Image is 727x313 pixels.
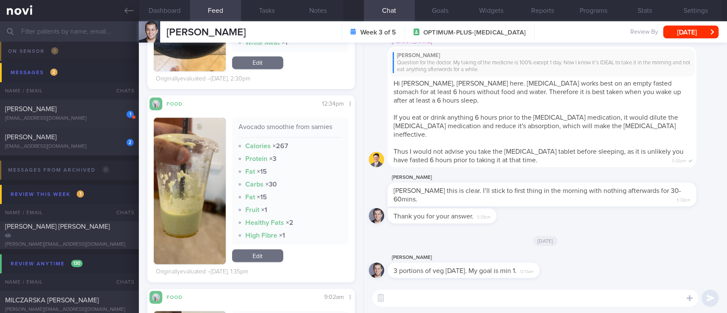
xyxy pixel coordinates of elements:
span: [PERSON_NAME] [5,134,57,141]
span: Hi [PERSON_NAME], [PERSON_NAME] here. [MEDICAL_DATA] works best on an empty fasted stomach for at... [394,80,681,104]
div: Messages from Archived [6,164,112,176]
div: Messages [9,67,60,78]
div: [PERSON_NAME] [393,52,691,59]
span: [PERSON_NAME] this is clear. I’ll stick to first thing in the morning with nothing afterwards for... [394,187,681,203]
strong: × 3 [269,155,276,162]
span: [PERSON_NAME] [PERSON_NAME] [5,223,110,230]
a: Edit [232,56,283,69]
div: Originally evaluated – [DATE], 2:30pm [156,75,250,83]
div: [EMAIL_ADDRESS][DOMAIN_NAME] [5,115,134,122]
strong: × 1 [279,232,285,239]
strong: Protein [245,155,267,162]
span: OPTIMUM-PLUS-[MEDICAL_DATA] [423,29,526,37]
span: 9:02am [324,294,344,300]
div: Food [162,293,196,300]
span: 12:34pm [322,101,344,107]
span: [PERSON_NAME] [5,106,57,112]
span: Thus I would not advise you take the [MEDICAL_DATA] tablet before sleeping, as it is unlikely you... [394,148,684,164]
strong: × 2 [286,219,293,226]
strong: × 267 [273,143,288,149]
strong: × 1 [261,207,267,213]
strong: White Meat [245,39,280,46]
div: [PERSON_NAME] [388,253,565,263]
span: 0 [102,166,109,173]
span: 2 [50,69,57,76]
strong: High Fibre [245,232,277,239]
div: Chats [105,82,139,99]
div: [PERSON_NAME] [388,172,722,183]
strong: × 15 [257,168,267,175]
span: Thank you for your answer. [394,213,474,220]
div: 1 [126,111,134,118]
strong: Week 3 of 5 [360,28,396,37]
div: Originally evaluated – [DATE], 1:35pm [156,268,248,276]
span: If you eat or drink anything 6 hours prior to the [MEDICAL_DATA] medication, it would dilute the ... [394,114,678,138]
span: [PERSON_NAME] [167,27,246,37]
span: 5:32pm [672,156,686,164]
span: 130 [71,260,83,267]
button: [DATE] [663,26,718,38]
a: Edit [232,249,283,262]
div: [EMAIL_ADDRESS][DOMAIN_NAME] [5,144,134,150]
div: 2 [126,139,134,146]
strong: × 30 [265,181,277,188]
span: 1 [77,190,84,198]
div: Review anytime [9,258,85,270]
strong: Calories [245,143,271,149]
span: 3 portions of veg [DATE]. My goal is min 1. [394,267,517,274]
span: [DATE] [533,236,557,246]
span: 12:13am [520,267,534,275]
strong: Fat [245,194,255,201]
strong: × 1 [282,39,287,46]
div: Review this week [9,189,86,200]
div: Food [162,100,196,107]
strong: Healthy Fats [245,219,284,226]
strong: Carbs [245,181,264,188]
div: Question for the doctor. My taking of the medicine is 100% except 1 day. Now I know it’s IDEAL to... [393,60,691,74]
span: MILCZARSKA [PERSON_NAME] [5,297,99,304]
div: [PERSON_NAME][EMAIL_ADDRESS][DOMAIN_NAME] [5,307,134,313]
span: 5:33pm [477,212,491,220]
strong: Fat [245,168,255,175]
img: Avocado smoothie from sarnies [154,118,226,264]
span: Review By [630,29,658,36]
div: Avocado smoothie from sarnies [239,123,342,138]
span: 5:33pm [677,195,690,203]
div: Chats [105,273,139,290]
strong: Fruit [245,207,259,213]
div: Chats [105,204,139,221]
div: [PERSON_NAME][EMAIL_ADDRESS][DOMAIN_NAME] [5,241,134,248]
strong: × 15 [257,194,267,201]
